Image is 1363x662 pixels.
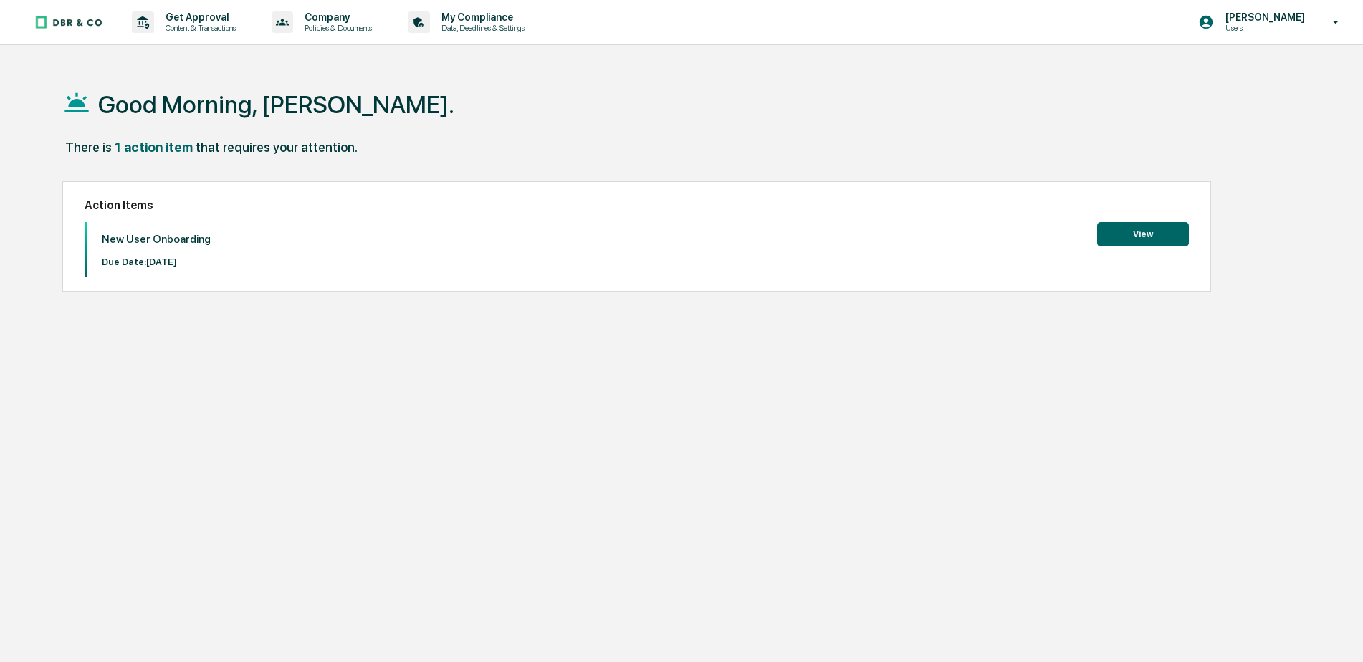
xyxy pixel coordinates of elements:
[115,140,193,155] div: 1 action item
[34,15,103,29] img: logo
[293,23,379,33] p: Policies & Documents
[98,90,454,119] h1: Good Morning, [PERSON_NAME].
[1097,226,1189,240] a: View
[65,140,112,155] div: There is
[1214,11,1312,23] p: [PERSON_NAME]
[154,11,243,23] p: Get Approval
[1214,23,1312,33] p: Users
[196,140,358,155] div: that requires your attention.
[293,11,379,23] p: Company
[1097,222,1189,246] button: View
[85,198,1189,212] h2: Action Items
[102,256,211,267] p: Due Date: [DATE]
[154,23,243,33] p: Content & Transactions
[430,11,532,23] p: My Compliance
[102,233,211,246] p: New User Onboarding
[430,23,532,33] p: Data, Deadlines & Settings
